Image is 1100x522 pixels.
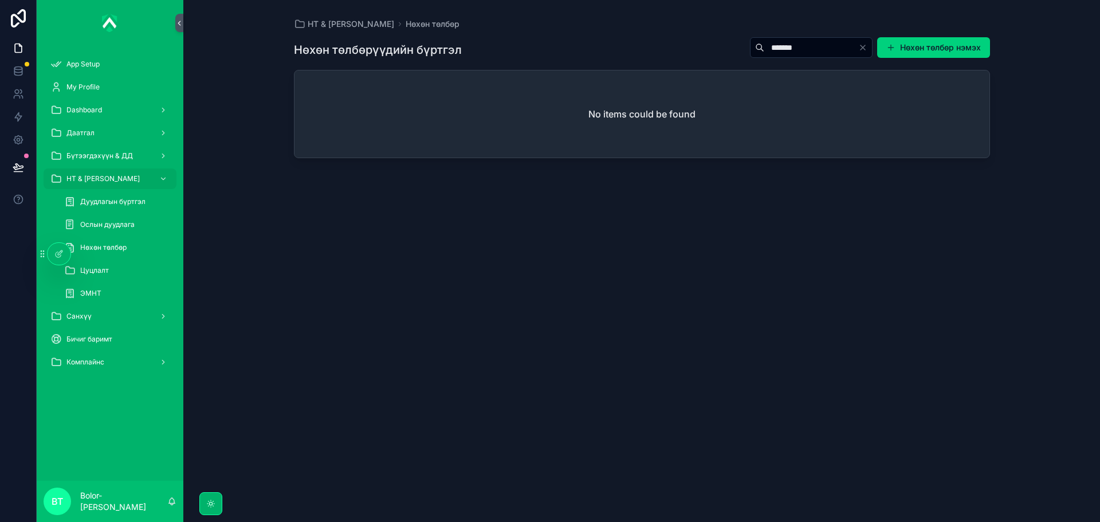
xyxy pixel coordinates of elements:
[44,146,176,166] a: Бүтээгдэхүүн & ДД
[102,14,118,32] img: App logo
[66,174,140,183] span: НТ & [PERSON_NAME]
[66,358,104,367] span: Комплайнс
[877,37,990,58] button: Нөхөн төлбөр нэмэх
[44,329,176,350] a: Бичиг баримт
[57,191,176,212] a: Дуудлагын бүртгэл
[44,54,176,74] a: App Setup
[80,266,109,275] span: Цуцлалт
[406,18,459,30] a: Нөхөн төлбөр
[44,77,176,97] a: My Profile
[57,283,176,304] a: ЭМНТ
[57,237,176,258] a: Нөхөн төлбөр
[66,60,100,69] span: App Setup
[66,151,133,160] span: Бүтээгдэхүүн & ДД
[858,43,872,52] button: Clear
[80,220,135,229] span: Ослын дуудлага
[44,306,176,327] a: Санхүү
[66,335,112,344] span: Бичиг баримт
[66,83,100,92] span: My Profile
[44,352,176,372] a: Комплайнс
[66,105,102,115] span: Dashboard
[57,214,176,235] a: Ослын дуудлага
[44,123,176,143] a: Даатгал
[80,243,127,252] span: Нөхөн төлбөр
[66,312,92,321] span: Санхүү
[294,42,462,58] h1: Нөхөн төлбөрүүдийн бүртгэл
[52,494,63,508] span: BT
[44,100,176,120] a: Dashboard
[308,18,394,30] span: НТ & [PERSON_NAME]
[80,197,146,206] span: Дуудлагын бүртгэл
[66,128,95,138] span: Даатгал
[588,107,696,121] h2: No items could be found
[37,46,183,387] div: scrollable content
[294,18,394,30] a: НТ & [PERSON_NAME]
[44,168,176,189] a: НТ & [PERSON_NAME]
[57,260,176,281] a: Цуцлалт
[80,490,167,513] p: Bolor-[PERSON_NAME]
[80,289,101,298] span: ЭМНТ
